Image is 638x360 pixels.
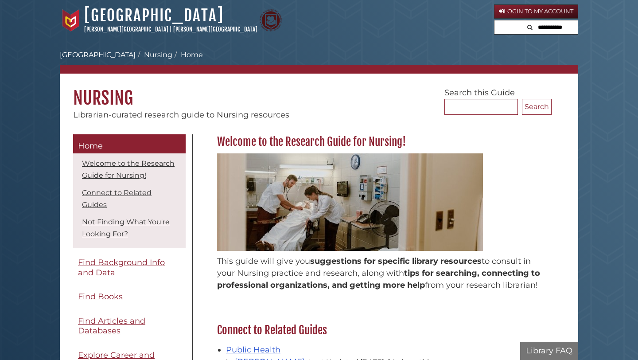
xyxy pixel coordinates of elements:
[226,345,280,355] a: Public Health
[78,316,145,336] span: Find Articles and Databases
[73,110,289,120] span: Librarian-curated research guide to Nursing resources
[520,342,578,360] button: Library FAQ
[172,50,203,60] li: Home
[78,258,165,278] span: Find Background Info and Data
[144,51,172,59] a: Nursing
[82,188,152,209] a: Connect to Related Guides
[213,135,552,149] h2: Welcome to the Research Guide for Nursing!
[527,24,533,30] i: Search
[84,6,224,25] a: [GEOGRAPHIC_DATA]
[82,218,170,238] a: Not Finding What You're Looking For?
[522,99,552,115] button: Search
[217,256,531,278] span: to consult in your Nursing practice and research, along with
[82,159,175,180] a: Welcome to the Research Guide for Nursing!
[73,253,186,282] a: Find Background Info and Data
[217,268,540,290] span: tips for searching, connecting to professional organizations, and getting more help
[60,51,136,59] a: [GEOGRAPHIC_DATA]
[260,9,282,31] img: Calvin Theological Seminary
[73,287,186,307] a: Find Books
[170,26,172,33] span: |
[494,4,578,19] a: Login to My Account
[173,26,257,33] a: [PERSON_NAME][GEOGRAPHIC_DATA]
[525,20,535,32] button: Search
[78,141,103,151] span: Home
[60,50,578,74] nav: breadcrumb
[78,292,123,301] span: Find Books
[73,134,186,154] a: Home
[310,256,482,266] span: suggestions for specific library resources
[73,311,186,341] a: Find Articles and Databases
[60,74,578,109] h1: Nursing
[84,26,168,33] a: [PERSON_NAME][GEOGRAPHIC_DATA]
[213,323,552,337] h2: Connect to Related Guides
[425,280,538,290] span: from your research librarian!
[217,256,310,266] span: This guide will give you
[60,9,82,31] img: Calvin University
